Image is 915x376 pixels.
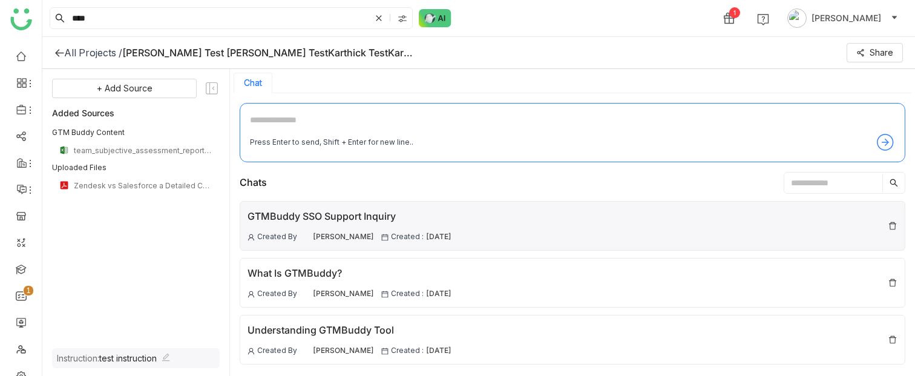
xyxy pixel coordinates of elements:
div: Understanding GTMBuddy Tool [248,323,451,338]
div: Press Enter to send, Shift + Enter for new line.. [250,137,413,148]
span: test instruction [99,353,157,363]
span: Created By [257,288,297,300]
nz-badge-sup: 1 [24,286,33,295]
span: [DATE] [426,231,451,243]
span: [PERSON_NAME] [313,231,374,243]
button: + Add Source [52,79,197,98]
div: Uploaded Files [52,162,220,173]
img: 684a961782a3912df7c0ce26 [300,289,310,300]
img: pdf.svg [59,180,69,190]
span: Created : [391,288,424,300]
div: All Projects / [64,47,122,59]
span: [PERSON_NAME] [313,288,374,300]
img: ask-buddy-normal.svg [419,9,451,27]
span: Created By [257,231,297,243]
div: GTMBuddy SSO Support Inquiry [248,209,451,224]
div: Zendesk vs Salesforce a Detailed Comparison (1) (1) (1) (2).pdf [74,181,212,190]
img: 684a961782a3912df7c0ce26 [300,346,310,357]
div: What Is GTMBuddy? [248,266,451,281]
div: GTM Buddy Content [52,127,220,138]
img: search-type.svg [398,14,407,24]
img: xlsx.svg [59,145,69,155]
img: 684a961782a3912df7c0ce26 [300,232,310,243]
img: logo [10,8,32,30]
p: 1 [26,285,31,297]
span: Created : [391,345,424,357]
span: [PERSON_NAME] [313,345,374,357]
button: Share [847,43,903,62]
span: [PERSON_NAME] [812,12,881,25]
img: delete.svg [888,221,897,231]
img: help.svg [757,13,769,25]
img: delete.svg [888,335,897,345]
div: Chats [240,175,267,190]
button: Chat [244,78,262,88]
div: 1 [729,7,740,18]
span: Created : [391,231,424,243]
div: Instruction: [57,353,157,363]
div: [PERSON_NAME] Test [PERSON_NAME] TestKarthick TestKarthick TestKarthick Test [122,47,413,59]
div: team_subjective_assessment_report_[DATE] [74,146,212,155]
span: Created By [257,345,297,357]
span: [DATE] [426,288,451,300]
img: delete.svg [888,278,897,288]
button: [PERSON_NAME] [785,8,900,28]
span: [DATE] [426,345,451,357]
span: Share [870,46,893,59]
img: avatar [787,8,807,28]
div: Added Sources [52,105,220,120]
span: + Add Source [97,82,152,95]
